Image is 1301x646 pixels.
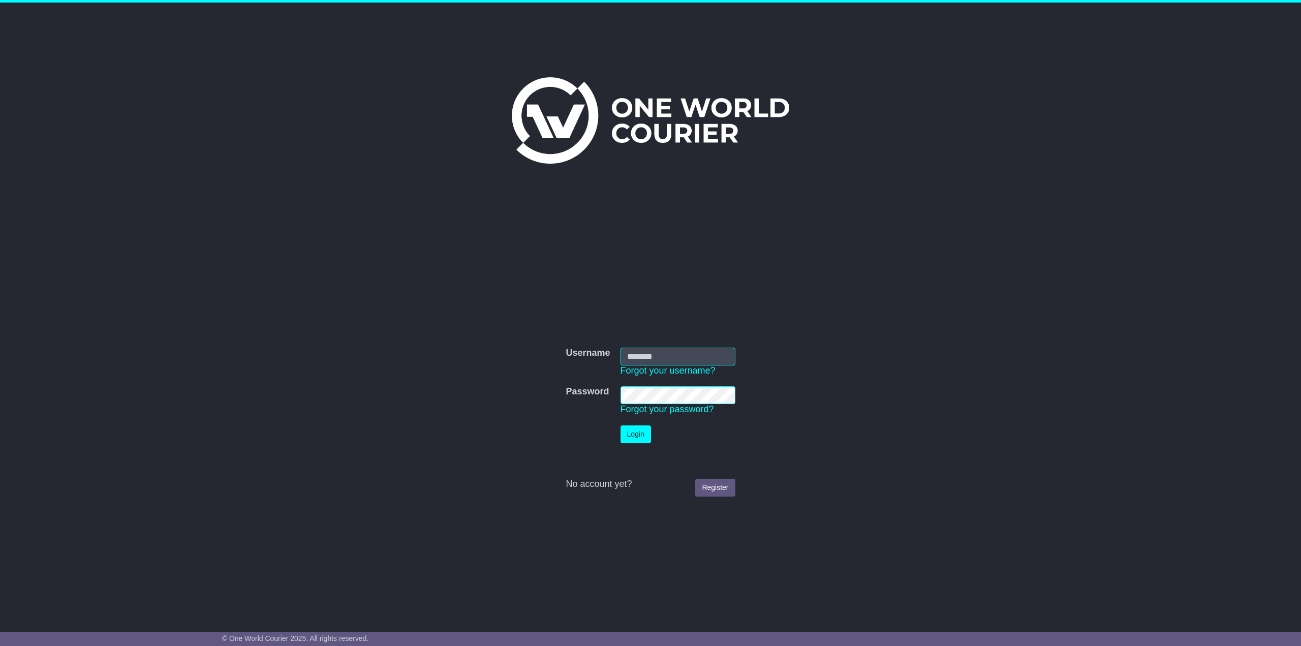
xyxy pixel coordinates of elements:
[621,365,716,376] a: Forgot your username?
[222,634,369,642] span: © One World Courier 2025. All rights reserved.
[566,348,610,359] label: Username
[512,77,789,164] img: One World
[621,425,651,443] button: Login
[566,386,609,397] label: Password
[695,479,735,497] a: Register
[621,404,714,414] a: Forgot your password?
[566,479,735,490] div: No account yet?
